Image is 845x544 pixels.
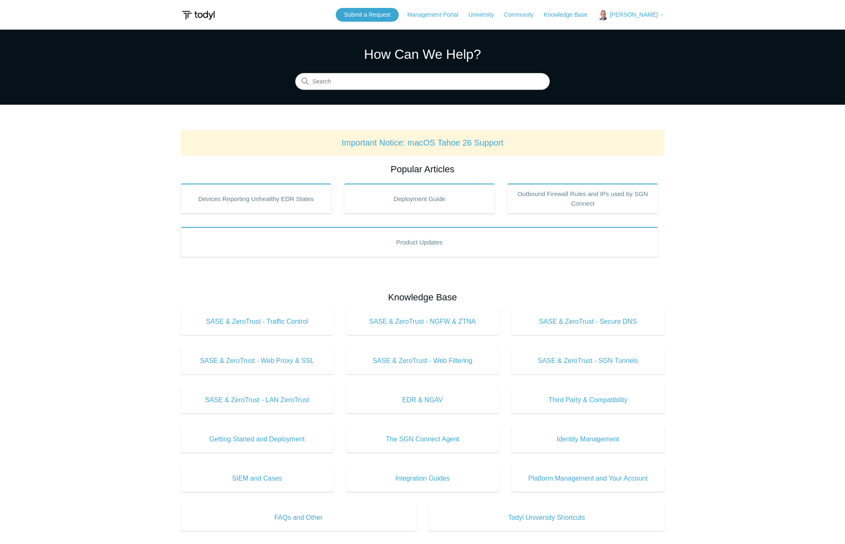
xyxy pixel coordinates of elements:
[524,356,652,366] span: SASE & ZeroTrust - SGN Tunnels
[524,434,652,444] span: Identity Management
[342,138,503,147] a: Important Notice: macOS Tahoe 26 Support
[610,11,658,18] span: [PERSON_NAME]
[468,10,502,19] a: University
[193,395,321,405] span: SASE & ZeroTrust - LAN ZeroTrust
[181,308,334,335] a: SASE & ZeroTrust - Traffic Control
[295,73,550,90] input: Search
[181,504,416,531] a: FAQs and Other
[359,473,487,484] span: Integration Guides
[181,8,216,23] img: Todyl Support Center Help Center home page
[181,387,334,413] a: SASE & ZeroTrust - LAN ZeroTrust
[524,473,652,484] span: Platform Management and Your Account
[511,465,664,492] a: Platform Management and Your Account
[346,387,499,413] a: EDR & NGAV
[181,184,332,214] a: Devices Reporting Unhealthy EDR States
[524,317,652,327] span: SASE & ZeroTrust - Secure DNS
[359,317,487,327] span: SASE & ZeroTrust - NGFW & ZTNA
[193,317,321,327] span: SASE & ZeroTrust - Traffic Control
[193,356,321,366] span: SASE & ZeroTrust - Web Proxy & SSL
[504,10,542,19] a: Community
[507,184,658,214] a: Outbound Firewall Rules and IPs used by SGN Connect
[511,387,664,413] a: Third Party & Compatibility
[407,10,467,19] a: Management Portal
[344,184,495,214] a: Deployment Guide
[295,44,550,64] h1: How Can We Help?
[511,308,664,335] a: SASE & ZeroTrust - Secure DNS
[346,465,499,492] a: Integration Guides
[346,348,499,374] a: SASE & ZeroTrust - Web Filtering
[181,162,664,176] h2: Popular Articles
[346,426,499,453] a: The SGN Connect Agent
[598,10,664,20] button: [PERSON_NAME]
[441,513,652,523] span: Todyl University Shortcuts
[429,504,664,531] a: Todyl University Shortcuts
[193,434,321,444] span: Getting Started and Deployment
[359,434,487,444] span: The SGN Connect Agent
[359,395,487,405] span: EDR & NGAV
[511,348,664,374] a: SASE & ZeroTrust - SGN Tunnels
[346,308,499,335] a: SASE & ZeroTrust - NGFW & ZTNA
[544,10,596,19] a: Knowledge Base
[181,426,334,453] a: Getting Started and Deployment
[181,227,658,257] a: Product Updates
[193,513,404,523] span: FAQs and Other
[511,426,664,453] a: Identity Management
[181,348,334,374] a: SASE & ZeroTrust - Web Proxy & SSL
[359,356,487,366] span: SASE & ZeroTrust - Web Filtering
[524,395,652,405] span: Third Party & Compatibility
[193,473,321,484] span: SIEM and Cases
[181,465,334,492] a: SIEM and Cases
[336,8,399,22] a: Submit a Request
[181,290,664,304] h2: Knowledge Base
